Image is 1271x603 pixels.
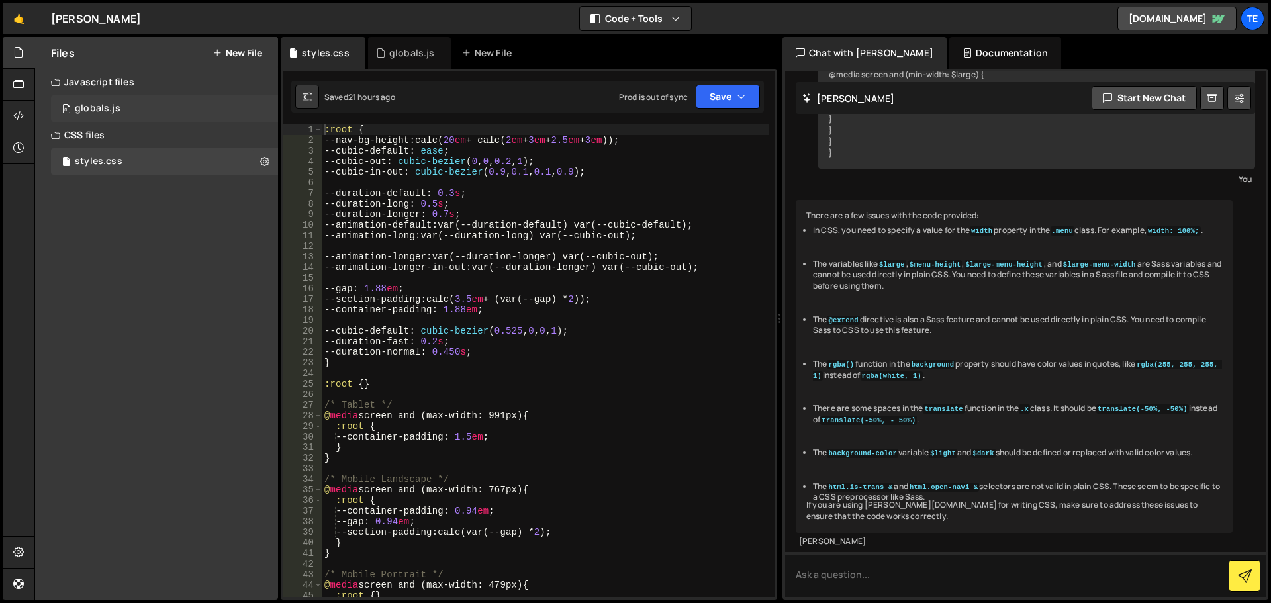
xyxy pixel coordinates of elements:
[1019,404,1030,414] code: .x
[283,463,322,474] div: 33
[283,453,322,463] div: 32
[1147,226,1201,236] code: width: 100%;
[283,124,322,135] div: 1
[283,209,322,220] div: 9
[580,7,691,30] button: Code + Tools
[827,449,898,458] code: background-color
[283,506,322,516] div: 37
[813,481,1222,504] li: The and selectors are not valid in plain CSS. These seem to be specific to a CSS preprocessor lik...
[283,199,322,209] div: 8
[283,283,322,294] div: 16
[782,37,947,69] div: Chat with [PERSON_NAME]
[283,273,322,283] div: 15
[965,260,1044,269] code: $large-menu-height
[1051,226,1074,236] code: .menu
[283,347,322,357] div: 22
[910,360,956,369] code: background
[970,226,994,236] code: width
[861,371,923,381] code: rgba(white, 1)
[1117,7,1237,30] a: [DOMAIN_NAME]
[283,326,322,336] div: 20
[1096,404,1189,414] code: translate(-50%, -50%)
[283,421,322,432] div: 29
[283,252,322,262] div: 13
[35,122,278,148] div: CSS files
[822,172,1252,186] div: You
[51,11,141,26] div: [PERSON_NAME]
[51,46,75,60] h2: Files
[283,569,322,580] div: 43
[949,37,1061,69] div: Documentation
[283,315,322,326] div: 19
[813,225,1222,236] li: In CSS, you need to specify a value for the property in the class. For example, .
[283,230,322,241] div: 11
[283,389,322,400] div: 26
[283,304,322,315] div: 18
[283,188,322,199] div: 7
[1092,86,1197,110] button: Start new chat
[3,3,35,34] a: 🤙
[283,262,322,273] div: 14
[619,91,688,103] div: Prod is out of sync
[324,91,395,103] div: Saved
[75,103,120,115] div: globals.js
[283,474,322,485] div: 34
[212,48,262,58] button: New File
[813,314,1222,337] li: The directive is also a Sass feature and cannot be used directly in plain CSS. You need to compil...
[802,92,894,105] h2: [PERSON_NAME]
[283,537,322,548] div: 40
[908,260,963,269] code: $menu-height
[283,527,322,537] div: 39
[283,442,322,453] div: 31
[348,91,395,103] div: 21 hours ago
[820,416,917,425] code: translate(-50%, - 50%)
[813,403,1222,426] li: There are some spaces in the function in the class. It should be instead of .
[283,590,322,601] div: 45
[283,432,322,442] div: 30
[62,105,70,115] span: 0
[827,360,855,369] code: rgba()
[283,357,322,368] div: 23
[283,167,322,177] div: 5
[813,259,1222,292] li: The variables like , , , and are Sass variables and cannot be used directly in plain CSS. You nee...
[283,156,322,167] div: 4
[283,559,322,569] div: 42
[283,177,322,188] div: 6
[908,483,979,492] code: html.open-navi &
[923,404,964,414] code: translate
[283,485,322,495] div: 35
[696,85,760,109] button: Save
[51,95,278,122] div: 16160/43434.js
[283,516,322,527] div: 38
[813,359,1222,381] li: The function in the property should have color values in quotes, like instead of .
[283,146,322,156] div: 3
[283,400,322,410] div: 27
[302,46,350,60] div: styles.css
[796,200,1233,532] div: There are a few issues with the code provided: If you are using [PERSON_NAME][DOMAIN_NAME] for wr...
[971,449,995,458] code: $dark
[813,447,1222,459] li: The variable and should be defined or replaced with valid color values.
[75,156,122,167] div: styles.css
[827,483,894,492] code: html.is-trans &
[283,220,322,230] div: 10
[827,316,859,325] code: @extend
[283,135,322,146] div: 2
[1062,260,1137,269] code: $large-menu-width
[878,260,906,269] code: $large
[51,148,278,175] div: 16160/43441.css
[389,46,435,60] div: globals.js
[283,410,322,421] div: 28
[283,548,322,559] div: 41
[1241,7,1264,30] a: Te
[283,241,322,252] div: 12
[283,495,322,506] div: 36
[813,360,1222,381] code: rgba(255, 255, 255, 1)
[283,336,322,347] div: 21
[461,46,517,60] div: New File
[283,379,322,389] div: 25
[283,580,322,590] div: 44
[283,294,322,304] div: 17
[35,69,278,95] div: Javascript files
[283,368,322,379] div: 24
